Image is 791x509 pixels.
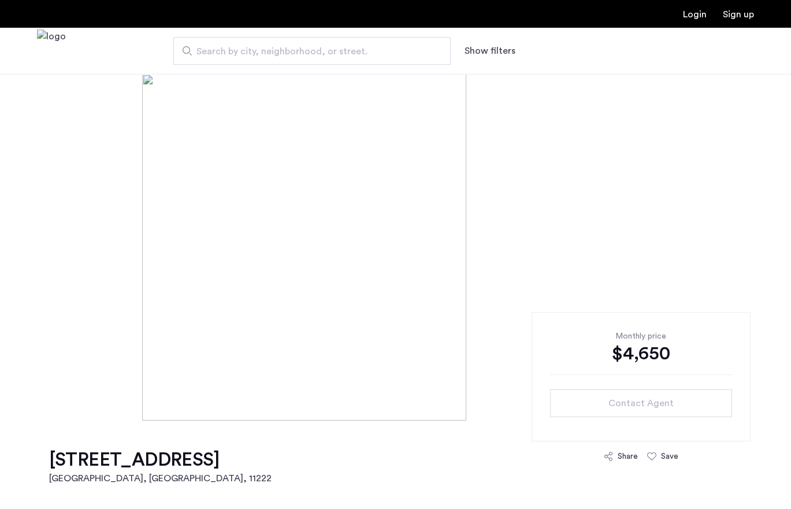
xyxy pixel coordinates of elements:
img: [object%20Object] [142,74,648,421]
a: Registration [723,10,754,19]
input: Apartment Search [173,37,451,65]
button: button [550,389,732,417]
div: $4,650 [550,342,732,365]
div: Monthly price [550,330,732,342]
img: logo [37,29,66,73]
button: Show or hide filters [465,44,515,58]
span: Search by city, neighborhood, or street. [196,44,418,58]
div: Save [661,451,678,462]
a: Cazamio Logo [37,29,66,73]
h2: [GEOGRAPHIC_DATA], [GEOGRAPHIC_DATA] , 11222 [49,471,272,485]
span: Contact Agent [608,396,674,410]
a: [STREET_ADDRESS][GEOGRAPHIC_DATA], [GEOGRAPHIC_DATA], 11222 [49,448,272,485]
a: Login [683,10,707,19]
h1: [STREET_ADDRESS] [49,448,272,471]
div: Share [618,451,638,462]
